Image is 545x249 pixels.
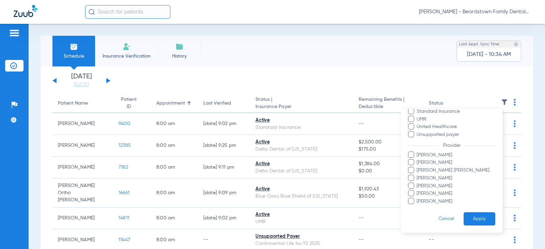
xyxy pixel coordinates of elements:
[416,108,495,115] span: Standard Insurance
[464,212,495,225] button: Apply
[439,143,465,148] span: Provider
[416,175,495,182] span: [PERSON_NAME]
[416,198,495,205] span: [PERSON_NAME]
[416,190,495,197] span: [PERSON_NAME]
[416,116,495,123] span: UMR
[416,167,495,174] span: [PERSON_NAME] [PERSON_NAME]
[416,183,495,190] span: [PERSON_NAME]
[416,159,495,166] span: [PERSON_NAME]
[416,131,495,138] span: Unsupported payer
[416,152,495,159] span: [PERSON_NAME]
[429,212,464,225] button: Cancel
[416,123,495,130] span: United Healthcare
